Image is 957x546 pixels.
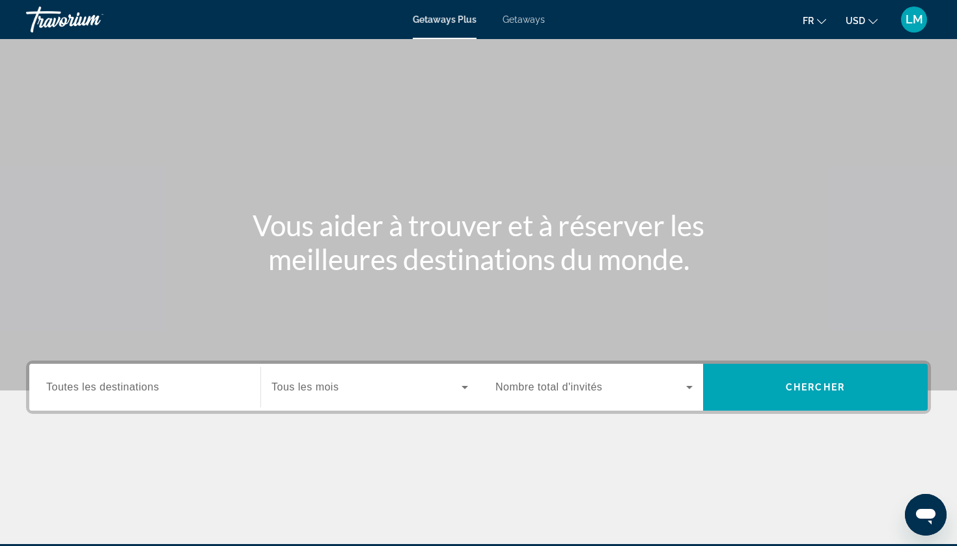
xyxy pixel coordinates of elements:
span: USD [846,16,865,26]
a: Getaways [503,14,545,25]
span: LM [906,13,923,26]
button: Chercher [703,364,928,411]
span: Toutes les destinations [46,381,159,392]
span: Chercher [786,382,845,392]
button: Change currency [846,11,878,30]
div: Search widget [29,364,928,411]
a: Getaways Plus [413,14,477,25]
button: Change language [803,11,826,30]
span: Tous les mois [271,381,339,392]
span: fr [803,16,814,26]
button: User Menu [897,6,931,33]
iframe: Bouton de lancement de la fenêtre de messagerie [905,494,947,536]
h1: Vous aider à trouver et à réserver les meilleures destinations du monde. [234,208,723,276]
span: Nombre total d'invités [495,381,602,392]
a: Travorium [26,3,156,36]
